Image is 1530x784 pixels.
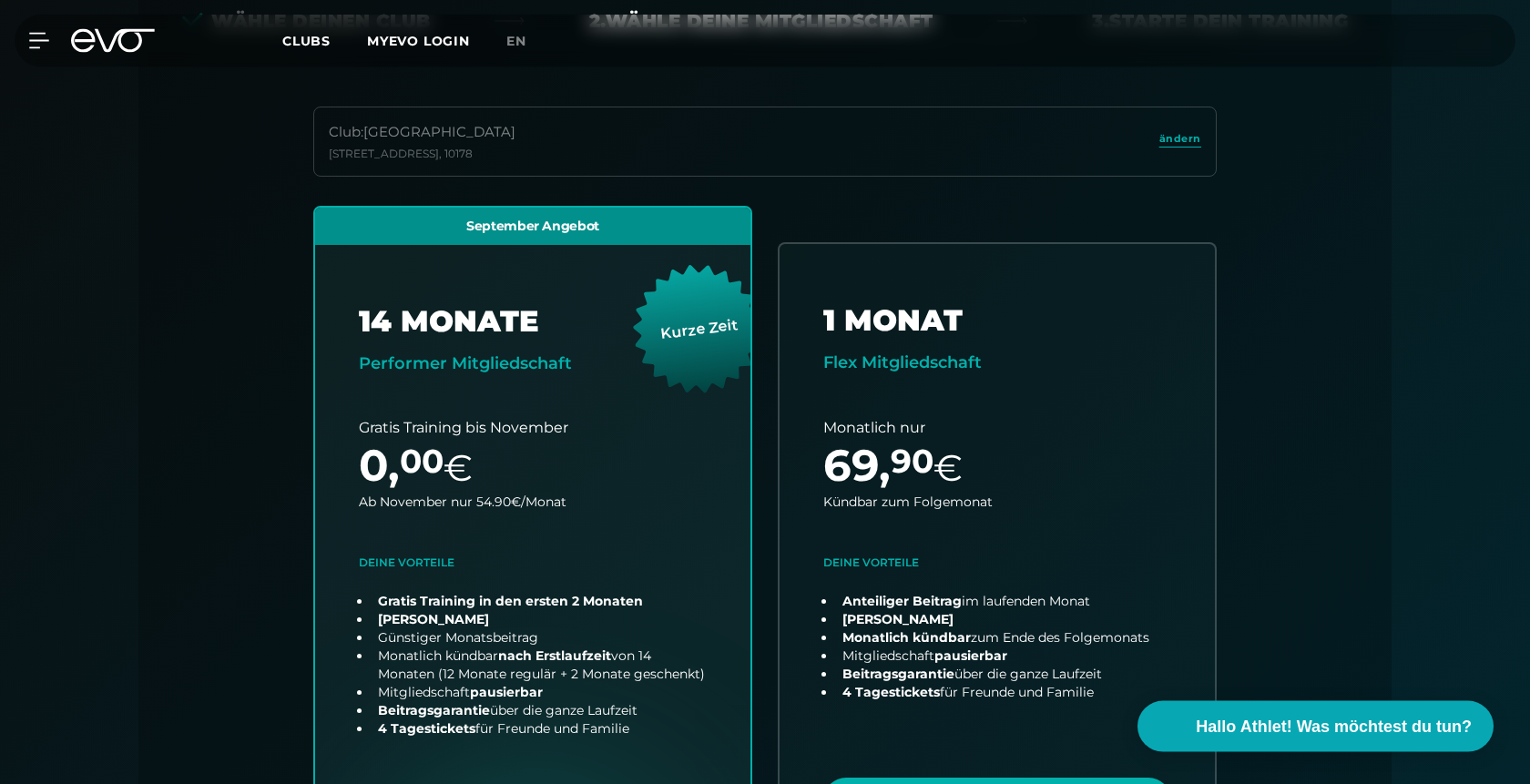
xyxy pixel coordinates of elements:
span: ändern [1159,131,1201,147]
span: Clubs [282,33,331,49]
div: [STREET_ADDRESS] , 10178 [329,147,515,161]
a: en [506,31,548,52]
a: ändern [1159,131,1201,152]
a: MYEVO LOGIN [367,33,470,49]
div: Club : [GEOGRAPHIC_DATA] [329,122,515,143]
a: Clubs [282,32,367,49]
span: Hallo Athlet! Was möchtest du tun? [1196,715,1472,739]
button: Hallo Athlet! Was möchtest du tun? [1137,701,1494,752]
span: en [506,33,526,49]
